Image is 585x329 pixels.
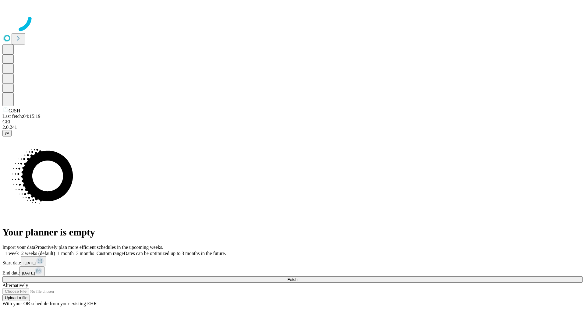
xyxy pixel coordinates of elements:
[97,251,124,256] span: Custom range
[23,261,36,265] span: [DATE]
[2,227,583,238] h1: Your planner is empty
[2,256,583,266] div: Start date
[2,125,583,130] div: 2.0.241
[2,283,28,288] span: Alternatively
[35,245,163,250] span: Proactively plan more efficient schedules in the upcoming weeks.
[21,256,46,266] button: [DATE]
[2,245,35,250] span: Import your data
[58,251,74,256] span: 1 month
[5,131,9,136] span: @
[21,251,55,256] span: 2 weeks (default)
[2,266,583,276] div: End date
[287,277,297,282] span: Fetch
[5,251,19,256] span: 1 week
[76,251,94,256] span: 3 months
[124,251,226,256] span: Dates can be optimized up to 3 months in the future.
[2,114,41,119] span: Last fetch: 04:15:19
[2,301,97,306] span: With your OR schedule from your existing EHR
[2,130,12,136] button: @
[2,295,30,301] button: Upload a file
[9,108,20,113] span: GJSH
[2,119,583,125] div: GEI
[22,271,35,275] span: [DATE]
[19,266,44,276] button: [DATE]
[2,276,583,283] button: Fetch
